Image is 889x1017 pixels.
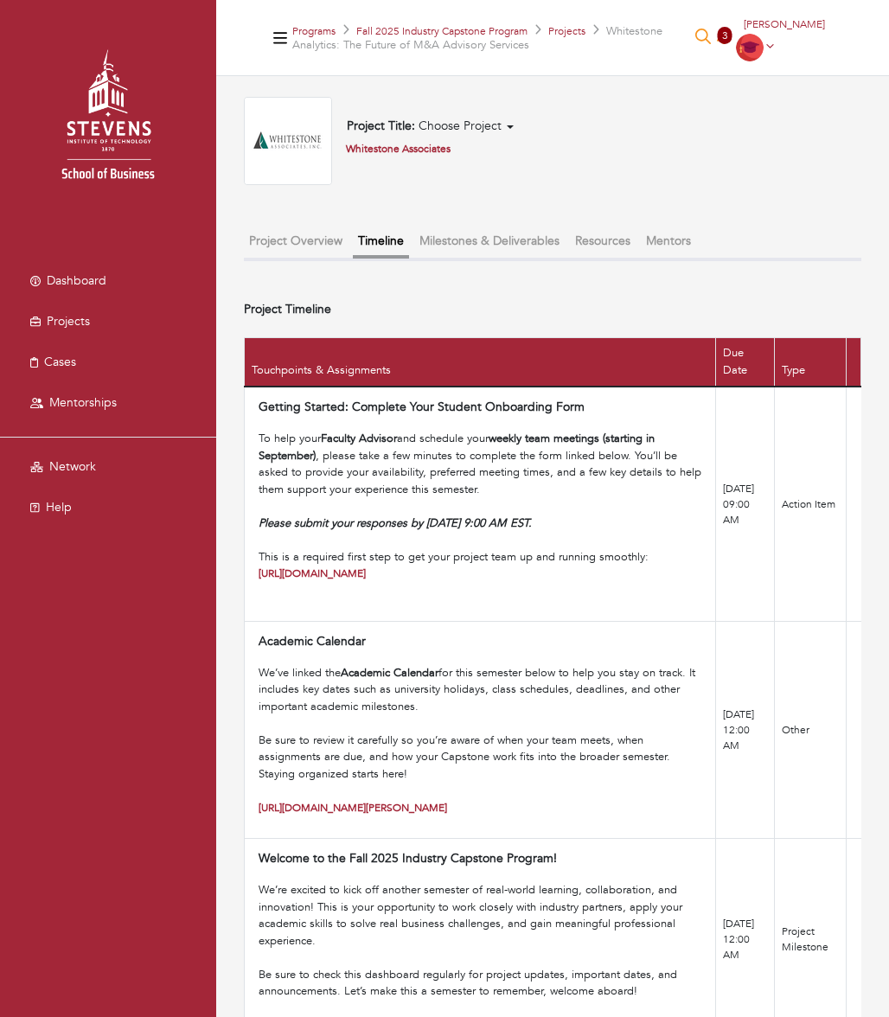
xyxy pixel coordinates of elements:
[716,338,775,387] th: Due Date
[259,852,557,867] h4: Welcome to the Fall 2025 Industry Capstone Program!
[259,665,708,732] div: We’ve linked the for this semester below to help you stay on track. It includes key dates such as...
[717,29,731,47] a: 3
[244,97,332,185] img: whitestone-logo.webp
[718,27,732,44] span: 3
[259,801,447,815] a: [URL][DOMAIN_NAME][PERSON_NAME]
[570,227,636,255] button: Resources
[736,17,832,53] a: [PERSON_NAME]
[4,346,212,378] a: Cases
[774,622,846,839] td: Other
[44,354,76,370] span: Cases
[46,499,72,515] span: Help
[259,431,655,464] strong: weekly team meetings (starting in September)
[4,387,212,419] a: Mentorships
[356,24,528,38] a: Fall 2025 Industry Capstone Program
[259,882,708,967] div: We’re excited to kick off another semester of real-world learning, collaboration, and innovation!...
[47,272,106,289] span: Dashboard
[17,30,199,212] img: stevens_logo.png
[259,515,532,531] em: Please submit your responses by [DATE] 9:00 AM EST.
[259,566,366,580] a: [URL][DOMAIN_NAME]
[4,305,212,337] a: Projects
[744,17,825,31] span: [PERSON_NAME]
[47,313,90,329] span: Projects
[419,118,502,134] span: Choose Project
[346,142,451,156] a: Whitestone Associates
[774,387,846,621] td: Action Item
[347,118,415,134] b: Project Title:
[716,622,775,839] td: [DATE] 12:00 AM
[641,227,696,255] button: Mentors
[49,458,96,475] span: Network
[548,24,585,38] a: Projects
[774,338,846,387] th: Type
[342,118,519,135] button: Project Title: Choose Project
[353,227,409,259] button: Timeline
[245,338,716,387] th: Touchpoints & Assignments
[259,400,585,415] h4: Getting Started: Complete Your Student Onboarding Form
[414,227,565,255] button: Milestones & Deliverables
[244,303,331,317] h4: Project Timeline
[259,635,366,649] h4: Academic Calendar
[292,23,662,53] span: Whitestone Analytics: The Future of M&A Advisory Services
[259,732,708,817] div: Be sure to review it carefully so you’re aware of when your team meets, when assignments are due,...
[736,34,764,61] img: Student-Icon-6b6867cbad302adf8029cb3ecf392088beec6a544309a027beb5b4b4576828a8.png
[259,431,708,599] div: To help your and schedule your , please take a few minutes to complete the form linked below. You...
[4,265,212,297] a: Dashboard
[4,451,212,483] a: Network
[49,394,117,411] span: Mentorships
[292,24,336,38] a: Programs
[244,227,348,255] button: Project Overview
[341,665,438,681] strong: Academic Calendar
[321,431,397,446] strong: Faculty Advisor
[716,387,775,621] td: [DATE] 09:00 AM
[4,491,212,523] a: Help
